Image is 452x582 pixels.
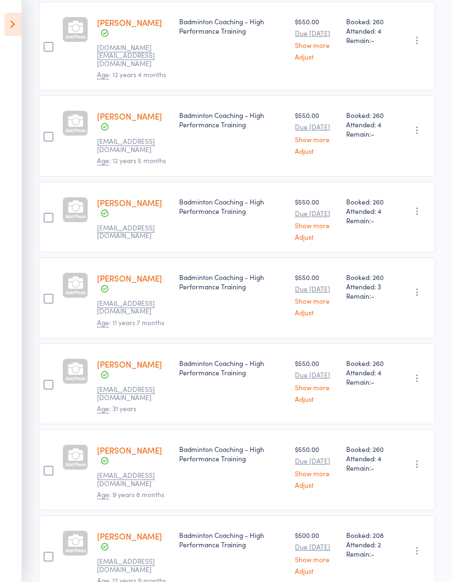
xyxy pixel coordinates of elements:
small: Due [DATE] [295,29,337,37]
span: - [371,549,374,558]
a: Show more [295,136,337,143]
div: Badminton Coaching - High Performance Training [179,358,286,377]
span: - [371,35,374,45]
div: $550.00 [295,444,337,488]
small: suresh.yadagiri@gmail.com [97,557,169,573]
div: Badminton Coaching - High Performance Training [179,530,286,549]
small: Neevarp.fire@gmail.com [97,44,169,67]
div: Badminton Coaching - High Performance Training [179,444,286,463]
span: Attended: 4 [346,120,391,129]
span: : 12 years 4 months [97,69,166,79]
span: Booked: 260 [346,272,391,282]
div: $500.00 [295,530,337,574]
small: raajvenkat@gmail.com [97,137,169,153]
small: ravuri25@gmail.com [97,224,169,240]
div: $550.00 [295,197,337,240]
span: - [371,129,374,138]
span: : 31 years [97,403,136,413]
a: Show more [295,41,337,48]
div: Badminton Coaching - High Performance Training [179,110,286,129]
span: Booked: 208 [346,530,391,540]
small: aviralwere@gmail.com [97,385,169,401]
div: Badminton Coaching - High Performance Training [179,197,286,215]
span: - [371,463,374,472]
a: Adjust [295,309,337,316]
span: Attended: 2 [346,540,391,549]
small: suresh.yadagiri@gmail.com [97,471,169,487]
span: - [371,215,374,225]
a: [PERSON_NAME] [97,197,162,208]
div: $550.00 [295,272,337,316]
a: Adjust [295,481,337,488]
a: [PERSON_NAME] [97,530,162,542]
div: Badminton Coaching - High Performance Training [179,17,286,35]
a: Show more [295,556,337,563]
div: $550.00 [295,358,337,402]
a: Adjust [295,147,337,154]
span: Remain: [346,35,391,45]
span: Attended: 4 [346,454,391,463]
span: Attended: 4 [346,368,391,377]
a: [PERSON_NAME] [97,444,162,456]
a: [PERSON_NAME] [97,110,162,122]
span: Remain: [346,215,391,225]
span: Remain: [346,463,391,472]
a: Adjust [295,395,337,402]
span: - [371,291,374,300]
a: Show more [295,222,337,229]
a: [PERSON_NAME] [97,272,162,284]
span: - [371,377,374,386]
span: Booked: 260 [346,17,391,26]
span: : 12 years 5 months [97,155,166,165]
span: Attended: 4 [346,26,391,35]
span: Remain: [346,377,391,386]
span: : 11 years 7 months [97,317,164,327]
span: Booked: 260 [346,197,391,206]
a: [PERSON_NAME] [97,358,162,370]
span: Attended: 3 [346,282,391,291]
a: [PERSON_NAME] [97,17,162,28]
div: $550.00 [295,110,337,154]
a: Adjust [295,53,337,60]
small: singh_raahul@yahoo.com [97,299,169,315]
small: Due [DATE] [295,371,337,379]
span: Booked: 260 [346,444,391,454]
a: Show more [295,384,337,391]
span: Attended: 4 [346,206,391,215]
small: Due [DATE] [295,457,337,465]
a: Adjust [295,567,337,574]
span: Remain: [346,129,391,138]
span: : 9 years 8 months [97,489,164,499]
span: Booked: 260 [346,110,391,120]
span: Remain: [346,291,391,300]
small: Due [DATE] [295,285,337,293]
a: Adjust [295,233,337,240]
a: Show more [295,297,337,304]
div: $550.00 [295,17,337,60]
small: Due [DATE] [295,123,337,131]
small: Due [DATE] [295,543,337,551]
div: Badminton Coaching - High Performance Training [179,272,286,291]
span: Booked: 260 [346,358,391,368]
a: Show more [295,470,337,477]
span: Remain: [346,549,391,558]
small: Due [DATE] [295,209,337,217]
